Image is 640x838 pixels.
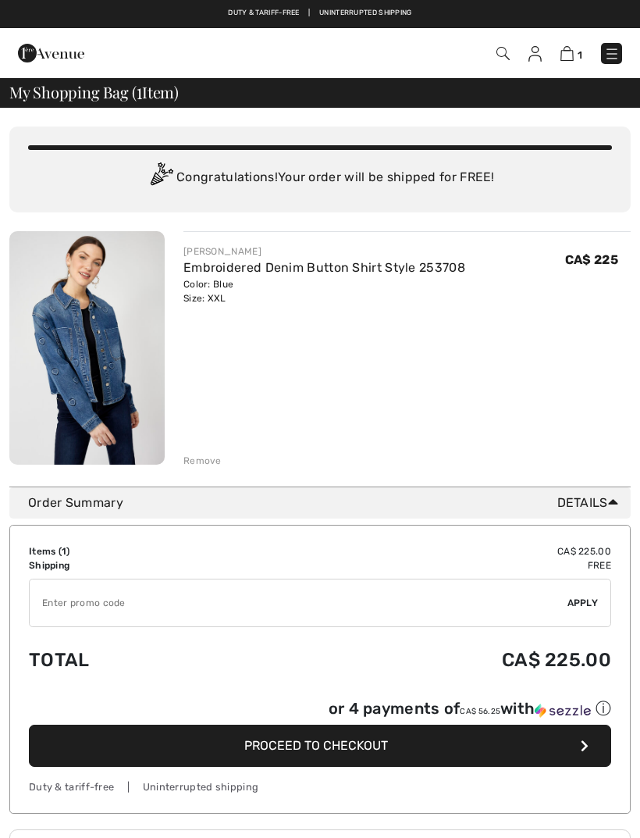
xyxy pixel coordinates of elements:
img: My Info [528,46,542,62]
td: Shipping [29,558,236,572]
img: 1ère Avenue [18,37,84,69]
img: Search [496,47,510,60]
div: Order Summary [28,494,624,512]
span: CA$ 56.25 [460,707,500,716]
div: Congratulations! Your order will be shipped for FREE! [28,162,612,194]
button: Proceed to Checkout [29,725,611,767]
img: Embroidered Denim Button Shirt Style 253708 [9,231,165,465]
img: Shopping Bag [560,46,574,61]
td: Total [29,633,236,686]
img: Menu [604,46,620,62]
span: 1 [62,546,66,557]
div: or 4 payments of with [329,698,611,719]
td: Free [236,558,611,572]
span: Details [557,494,624,512]
td: CA$ 225.00 [236,544,611,558]
img: Congratulation2.svg [145,162,176,194]
a: 1 [560,44,582,62]
span: My Shopping Bag ( Item) [9,84,179,100]
span: 1 [578,49,582,61]
a: 1ère Avenue [18,45,84,59]
td: Items ( ) [29,544,236,558]
div: Color: Blue Size: XXL [183,277,465,305]
span: 1 [137,80,142,101]
span: CA$ 225 [565,252,618,267]
div: Remove [183,454,222,468]
div: [PERSON_NAME] [183,244,465,259]
div: Duty & tariff-free | Uninterrupted shipping [29,779,611,794]
div: or 4 payments ofCA$ 56.25withSezzle Click to learn more about Sezzle [29,698,611,725]
span: Proceed to Checkout [244,738,388,753]
td: CA$ 225.00 [236,633,611,686]
span: Apply [567,596,599,610]
img: Sezzle [535,704,591,718]
input: Promo code [30,579,567,626]
a: Embroidered Denim Button Shirt Style 253708 [183,260,465,275]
